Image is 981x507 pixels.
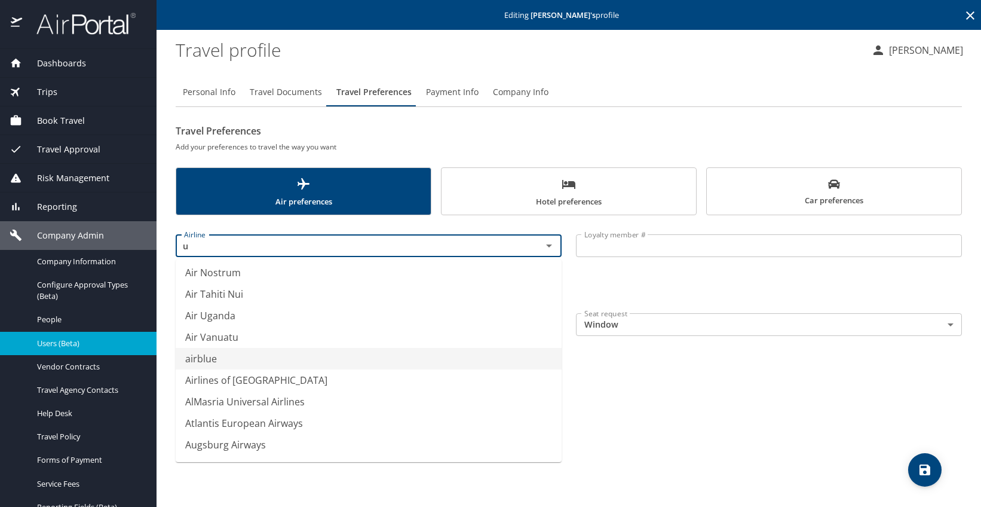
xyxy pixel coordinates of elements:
[22,57,86,70] span: Dashboards
[176,434,562,456] li: Augsburg Airways
[176,348,562,369] li: airblue
[426,85,479,100] span: Payment Info
[160,11,977,19] p: Editing profile
[885,43,963,57] p: [PERSON_NAME]
[22,85,57,99] span: Trips
[576,313,962,336] div: Window
[176,262,562,283] li: Air Nostrum
[11,12,23,35] img: icon-airportal.png
[37,256,142,267] span: Company Information
[37,314,142,325] span: People
[176,391,562,413] li: AlMasria Universal Airlines
[22,143,100,156] span: Travel Approval
[449,177,689,209] span: Hotel preferences
[179,238,523,253] input: Select an Airline
[493,85,548,100] span: Company Info
[336,85,412,100] span: Travel Preferences
[37,384,142,396] span: Travel Agency Contacts
[23,12,136,35] img: airportal-logo.png
[22,229,104,242] span: Company Admin
[183,177,424,209] span: Air preferences
[176,78,962,106] div: Profile
[37,338,142,349] span: Users (Beta)
[176,326,562,348] li: Air Vanuatu
[37,279,142,302] span: Configure Approval Types (Beta)
[37,454,142,466] span: Forms of Payment
[176,31,862,68] h1: Travel profile
[531,10,596,20] strong: [PERSON_NAME] 's
[22,172,109,185] span: Risk Management
[176,369,562,391] li: Airlines of [GEOGRAPHIC_DATA]
[37,408,142,419] span: Help Desk
[22,114,85,127] span: Book Travel
[37,431,142,442] span: Travel Policy
[176,167,962,215] div: scrollable force tabs example
[176,121,962,141] h2: Travel Preferences
[866,39,968,61] button: [PERSON_NAME]
[176,305,562,326] li: Air Uganda
[541,237,557,254] button: Close
[176,283,562,305] li: Air Tahiti Nui
[250,85,322,100] span: Travel Documents
[176,141,962,153] h6: Add your preferences to travel the way you want
[183,85,235,100] span: Personal Info
[22,200,77,213] span: Reporting
[37,478,142,490] span: Service Fees
[37,361,142,372] span: Vendor Contracts
[908,453,942,487] button: save
[176,456,562,477] li: Aurigny Air Services
[714,178,954,207] span: Car preferences
[176,413,562,434] li: Atlantis European Airways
